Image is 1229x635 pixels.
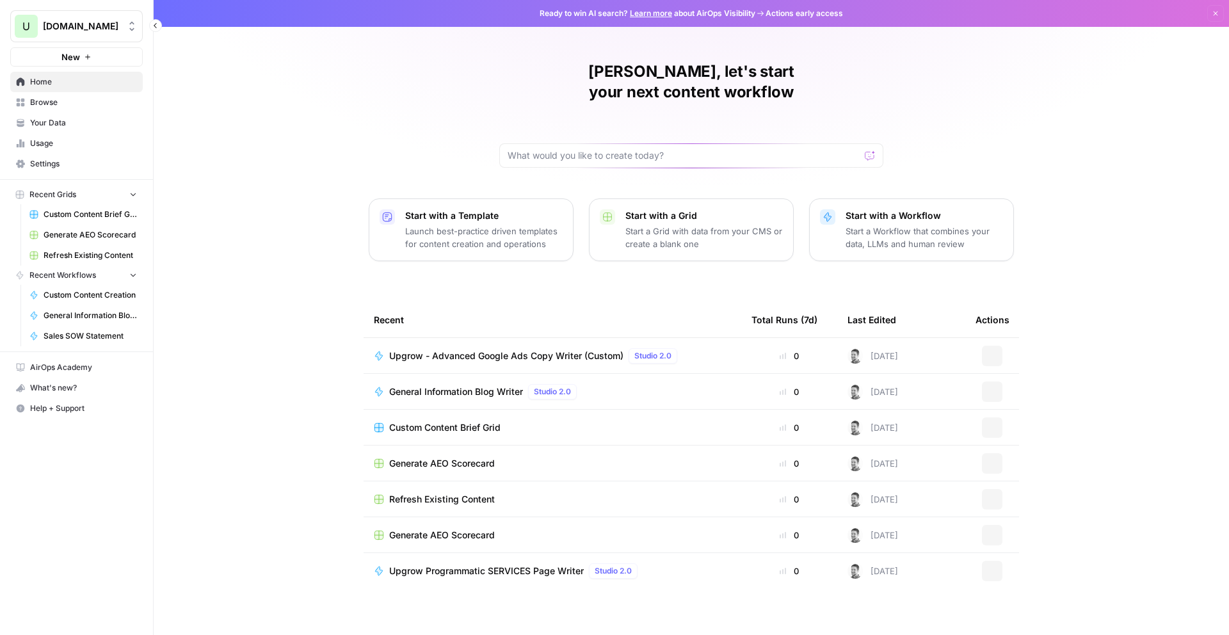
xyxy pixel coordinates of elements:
a: Generate AEO Scorecard [374,457,731,470]
div: [DATE] [847,384,898,399]
a: Your Data [10,113,143,133]
a: Refresh Existing Content [374,493,731,506]
button: New [10,47,143,67]
div: [DATE] [847,527,898,543]
a: Home [10,72,143,92]
span: Settings [30,158,137,170]
p: Start a Grid with data from your CMS or create a blank one [625,225,783,250]
div: Recent [374,302,731,337]
span: Home [30,76,137,88]
span: Recent Workflows [29,269,96,281]
button: What's new? [10,378,143,398]
a: Generate AEO Scorecard [24,225,143,245]
span: Generate AEO Scorecard [389,529,495,542]
span: General Information Blog Writer [389,385,523,398]
div: What's new? [11,378,142,398]
div: [DATE] [847,420,898,435]
a: Custom Content Brief Grid [374,421,731,434]
span: Upgrow Programmatic SERVICES Page Writer [389,565,584,577]
span: Studio 2.0 [634,350,671,362]
span: Upgrow - Advanced Google Ads Copy Writer (Custom) [389,350,623,362]
span: Refresh Existing Content [44,250,137,261]
button: Recent Grids [10,185,143,204]
span: Sales SOW Statement [44,330,137,342]
a: Custom Content Creation [24,285,143,305]
div: 0 [751,529,827,542]
span: [DOMAIN_NAME] [43,20,120,33]
p: Start with a Template [405,209,563,222]
span: AirOps Academy [30,362,137,373]
div: [DATE] [847,456,898,471]
a: General Information Blog WriterStudio 2.0 [374,384,731,399]
span: U [22,19,30,34]
a: Usage [10,133,143,154]
div: Last Edited [847,302,896,337]
span: Actions early access [766,8,843,19]
a: Upgrow Programmatic SERVICES Page WriterStudio 2.0 [374,563,731,579]
button: Start with a WorkflowStart a Workflow that combines your data, LLMs and human review [809,198,1014,261]
a: AirOps Academy [10,357,143,378]
div: Actions [976,302,1009,337]
div: [DATE] [847,492,898,507]
a: Browse [10,92,143,113]
a: Refresh Existing Content [24,245,143,266]
button: Start with a TemplateLaunch best-practice driven templates for content creation and operations [369,198,574,261]
h1: [PERSON_NAME], let's start your next content workflow [499,61,883,102]
a: Sales SOW Statement [24,326,143,346]
div: 0 [751,421,827,434]
span: New [61,51,80,63]
a: Upgrow - Advanced Google Ads Copy Writer (Custom)Studio 2.0 [374,348,731,364]
span: Studio 2.0 [534,386,571,398]
span: Ready to win AI search? about AirOps Visibility [540,8,755,19]
span: Custom Content Brief Grid [389,421,501,434]
img: n438ldry5yf18xsdkqxyp5l76mf5 [847,384,863,399]
div: 0 [751,457,827,470]
div: 0 [751,493,827,506]
button: Help + Support [10,398,143,419]
a: Generate AEO Scorecard [374,529,731,542]
div: 0 [751,350,827,362]
img: n438ldry5yf18xsdkqxyp5l76mf5 [847,563,863,579]
button: Workspace: Upgrow.io [10,10,143,42]
p: Start with a Grid [625,209,783,222]
span: Generate AEO Scorecard [389,457,495,470]
div: Total Runs (7d) [751,302,817,337]
img: n438ldry5yf18xsdkqxyp5l76mf5 [847,420,863,435]
a: Custom Content Brief Grid [24,204,143,225]
a: General Information Blog Writer [24,305,143,326]
a: Settings [10,154,143,174]
img: n438ldry5yf18xsdkqxyp5l76mf5 [847,527,863,543]
input: What would you like to create today? [508,149,860,162]
img: n438ldry5yf18xsdkqxyp5l76mf5 [847,492,863,507]
span: Generate AEO Scorecard [44,229,137,241]
span: Usage [30,138,137,149]
span: Studio 2.0 [595,565,632,577]
button: Start with a GridStart a Grid with data from your CMS or create a blank one [589,198,794,261]
a: Learn more [630,8,672,18]
p: Start with a Workflow [846,209,1003,222]
span: Your Data [30,117,137,129]
span: Custom Content Brief Grid [44,209,137,220]
span: Browse [30,97,137,108]
img: n438ldry5yf18xsdkqxyp5l76mf5 [847,348,863,364]
span: Recent Grids [29,189,76,200]
img: n438ldry5yf18xsdkqxyp5l76mf5 [847,456,863,471]
div: 0 [751,385,827,398]
p: Launch best-practice driven templates for content creation and operations [405,225,563,250]
span: Help + Support [30,403,137,414]
div: [DATE] [847,348,898,364]
div: 0 [751,565,827,577]
span: General Information Blog Writer [44,310,137,321]
button: Recent Workflows [10,266,143,285]
div: [DATE] [847,563,898,579]
p: Start a Workflow that combines your data, LLMs and human review [846,225,1003,250]
span: Custom Content Creation [44,289,137,301]
span: Refresh Existing Content [389,493,495,506]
